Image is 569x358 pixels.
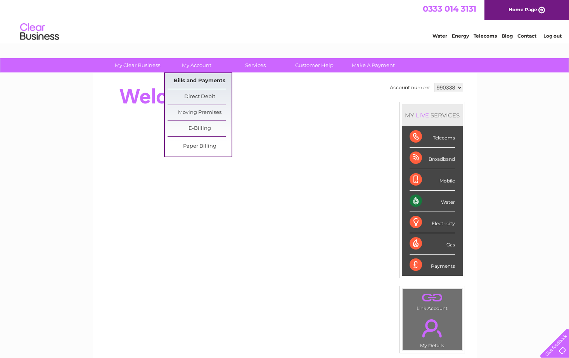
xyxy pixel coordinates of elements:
td: Account number [388,81,432,94]
a: E-Billing [168,121,232,136]
td: Link Account [402,289,462,313]
a: 0333 014 3131 [423,4,476,14]
div: Clear Business is a trading name of Verastar Limited (registered in [GEOGRAPHIC_DATA] No. 3667643... [102,4,468,38]
a: Energy [452,33,469,39]
div: LIVE [414,112,431,119]
a: Bills and Payments [168,73,232,89]
a: Moving Premises [168,105,232,120]
a: Blog [502,33,513,39]
a: My Clear Business [105,58,169,72]
div: MY SERVICES [402,104,463,126]
a: Make A Payment [341,58,405,72]
a: Log out [543,33,562,39]
a: Paper Billing [168,139,232,154]
a: . [405,291,460,305]
div: Payments [410,255,455,275]
a: . [405,315,460,342]
a: Customer Help [282,58,346,72]
div: Water [410,191,455,212]
a: Direct Debit [168,89,232,105]
div: Broadband [410,148,455,169]
td: My Details [402,313,462,351]
a: Contact [517,33,536,39]
img: logo.png [20,20,59,44]
div: Gas [410,233,455,255]
a: Water [432,33,447,39]
a: Telecoms [474,33,497,39]
a: Services [223,58,287,72]
div: Mobile [410,169,455,191]
a: My Account [164,58,228,72]
div: Electricity [410,212,455,233]
div: Telecoms [410,126,455,148]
